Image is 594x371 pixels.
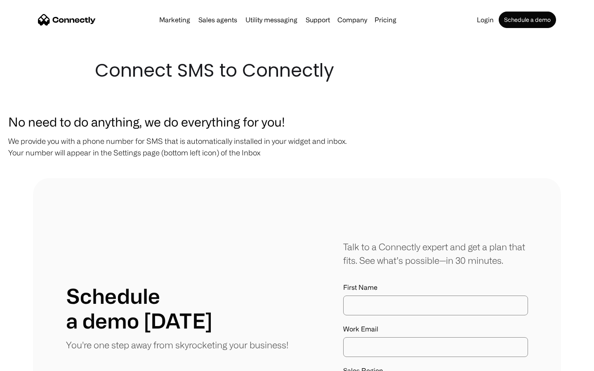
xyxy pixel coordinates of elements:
p: ‍ [8,162,586,174]
a: Schedule a demo [499,12,556,28]
div: Talk to a Connectly expert and get a plan that fits. See what’s possible—in 30 minutes. [343,240,528,267]
h3: No need to do anything, we do everything for you! [8,112,586,131]
aside: Language selected: English [8,357,49,368]
a: Utility messaging [242,16,301,23]
p: We provide you with a phone number for SMS that is automatically installed in your widget and inb... [8,135,586,158]
label: Work Email [343,325,528,333]
a: Pricing [371,16,400,23]
a: Login [474,16,497,23]
ul: Language list [16,357,49,368]
div: Company [337,14,367,26]
a: Sales agents [195,16,240,23]
label: First Name [343,284,528,291]
a: Support [302,16,333,23]
h1: Connect SMS to Connectly [95,58,499,83]
h1: Schedule a demo [DATE] [66,284,212,333]
a: Marketing [156,16,193,23]
p: You're one step away from skyrocketing your business! [66,338,288,352]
